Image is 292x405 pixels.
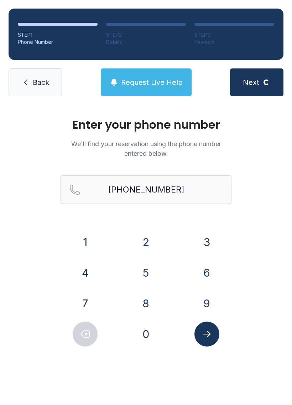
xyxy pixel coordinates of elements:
[134,322,158,347] button: 0
[243,77,259,87] span: Next
[121,77,183,87] span: Request Live Help
[73,260,98,285] button: 4
[194,322,219,347] button: Submit lookup form
[134,291,158,316] button: 8
[73,322,98,347] button: Delete number
[194,31,274,39] div: STEP 3
[134,230,158,255] button: 2
[106,31,186,39] div: STEP 2
[18,31,98,39] div: STEP 1
[18,39,98,46] div: Phone Number
[73,230,98,255] button: 1
[61,139,231,158] p: We'll find your reservation using the phone number entered below.
[73,291,98,316] button: 7
[194,39,274,46] div: Payment
[33,77,49,87] span: Back
[194,260,219,285] button: 6
[134,260,158,285] button: 5
[194,230,219,255] button: 3
[61,119,231,130] h1: Enter your phone number
[194,291,219,316] button: 9
[106,39,186,46] div: Details
[61,175,231,204] input: Reservation phone number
